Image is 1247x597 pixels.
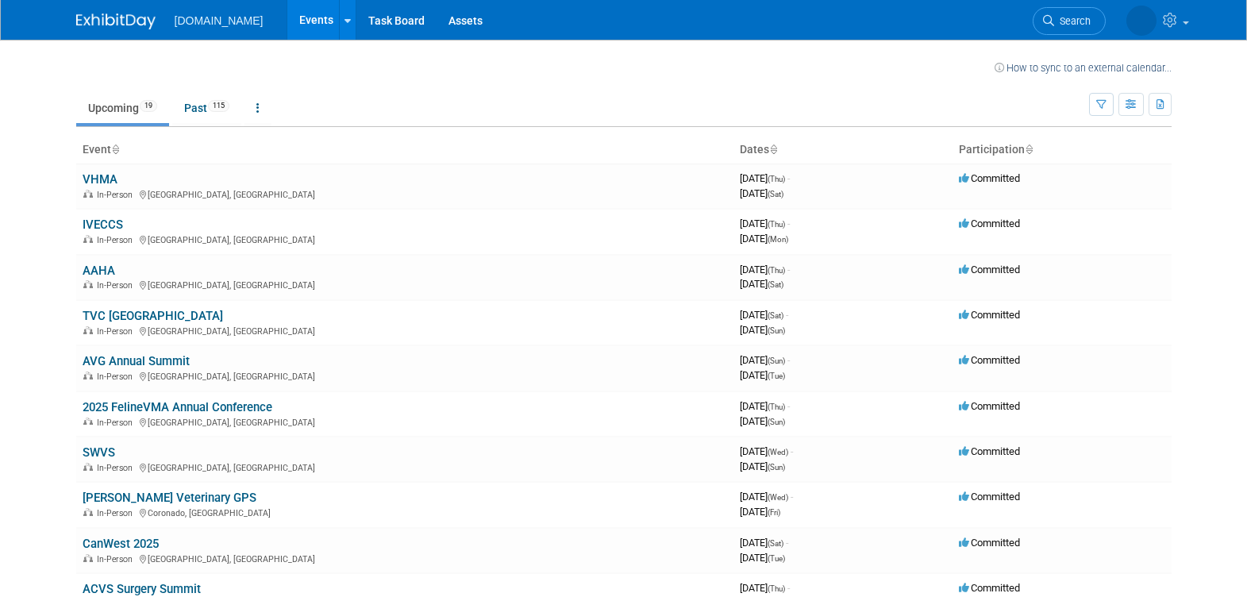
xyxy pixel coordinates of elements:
div: [GEOGRAPHIC_DATA], [GEOGRAPHIC_DATA] [83,552,727,564]
span: - [787,354,790,366]
span: - [791,491,793,503]
span: 115 [208,100,229,112]
img: In-Person Event [83,418,93,426]
img: ExhibitDay [76,13,156,29]
span: In-Person [97,326,137,337]
span: [DATE] [740,537,788,549]
span: [DATE] [740,582,790,594]
span: Committed [959,354,1020,366]
a: VHMA [83,172,117,187]
span: Committed [959,172,1020,184]
span: Committed [959,582,1020,594]
span: 19 [140,100,157,112]
span: [DOMAIN_NAME] [175,14,264,27]
span: (Tue) [768,372,785,380]
a: Search [1033,7,1106,35]
span: Committed [959,400,1020,412]
img: In-Person Event [83,372,93,379]
span: (Thu) [768,584,785,593]
span: - [786,309,788,321]
div: [GEOGRAPHIC_DATA], [GEOGRAPHIC_DATA] [83,278,727,291]
div: Coronado, [GEOGRAPHIC_DATA] [83,506,727,518]
span: In-Person [97,418,137,428]
span: [DATE] [740,233,788,245]
span: [DATE] [740,309,788,321]
div: [GEOGRAPHIC_DATA], [GEOGRAPHIC_DATA] [83,233,727,245]
span: - [787,172,790,184]
th: Event [76,137,733,164]
div: [GEOGRAPHIC_DATA], [GEOGRAPHIC_DATA] [83,369,727,382]
span: (Sun) [768,418,785,426]
span: [DATE] [740,354,790,366]
span: (Wed) [768,448,788,456]
span: - [791,445,793,457]
th: Dates [733,137,953,164]
span: [DATE] [740,264,790,275]
span: (Thu) [768,266,785,275]
span: [DATE] [740,460,785,472]
span: (Wed) [768,493,788,502]
a: IVECCS [83,218,123,232]
span: [DATE] [740,218,790,229]
span: In-Person [97,554,137,564]
img: In-Person Event [83,190,93,198]
span: Committed [959,309,1020,321]
div: [GEOGRAPHIC_DATA], [GEOGRAPHIC_DATA] [83,187,727,200]
span: - [787,400,790,412]
img: In-Person Event [83,326,93,334]
span: [DATE] [740,278,783,290]
span: [DATE] [740,369,785,381]
div: [GEOGRAPHIC_DATA], [GEOGRAPHIC_DATA] [83,324,727,337]
span: Committed [959,491,1020,503]
span: (Thu) [768,175,785,183]
span: [DATE] [740,400,790,412]
a: How to sync to an external calendar... [995,62,1172,74]
a: 2025 FelineVMA Annual Conference [83,400,272,414]
span: In-Person [97,190,137,200]
span: Committed [959,537,1020,549]
img: In-Person Event [83,554,93,562]
span: (Sat) [768,311,783,320]
span: (Sun) [768,326,785,335]
span: In-Person [97,463,137,473]
a: [PERSON_NAME] Veterinary GPS [83,491,256,505]
span: [DATE] [740,172,790,184]
a: SWVS [83,445,115,460]
span: [DATE] [740,415,785,427]
div: [GEOGRAPHIC_DATA], [GEOGRAPHIC_DATA] [83,460,727,473]
a: AAHA [83,264,115,278]
span: [DATE] [740,552,785,564]
span: (Sun) [768,356,785,365]
span: (Tue) [768,554,785,563]
img: In-Person Event [83,235,93,243]
a: Sort by Event Name [111,143,119,156]
th: Participation [953,137,1172,164]
span: [DATE] [740,324,785,336]
span: - [786,537,788,549]
span: Committed [959,445,1020,457]
a: Past115 [172,93,241,123]
span: Search [1054,15,1091,27]
a: ACVS Surgery Summit [83,582,201,596]
a: Sort by Start Date [769,143,777,156]
a: AVG Annual Summit [83,354,190,368]
img: In-Person Event [83,463,93,471]
span: In-Person [97,372,137,382]
span: (Sun) [768,463,785,472]
span: In-Person [97,280,137,291]
span: Committed [959,218,1020,229]
span: (Sat) [768,280,783,289]
a: Upcoming19 [76,93,169,123]
a: Sort by Participation Type [1025,143,1033,156]
span: [DATE] [740,506,780,518]
img: In-Person Event [83,280,93,288]
span: [DATE] [740,445,793,457]
span: (Sat) [768,539,783,548]
span: - [787,264,790,275]
a: CanWest 2025 [83,537,159,551]
span: (Thu) [768,220,785,229]
span: (Sat) [768,190,783,198]
a: TVC [GEOGRAPHIC_DATA] [83,309,223,323]
span: - [787,582,790,594]
span: In-Person [97,235,137,245]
